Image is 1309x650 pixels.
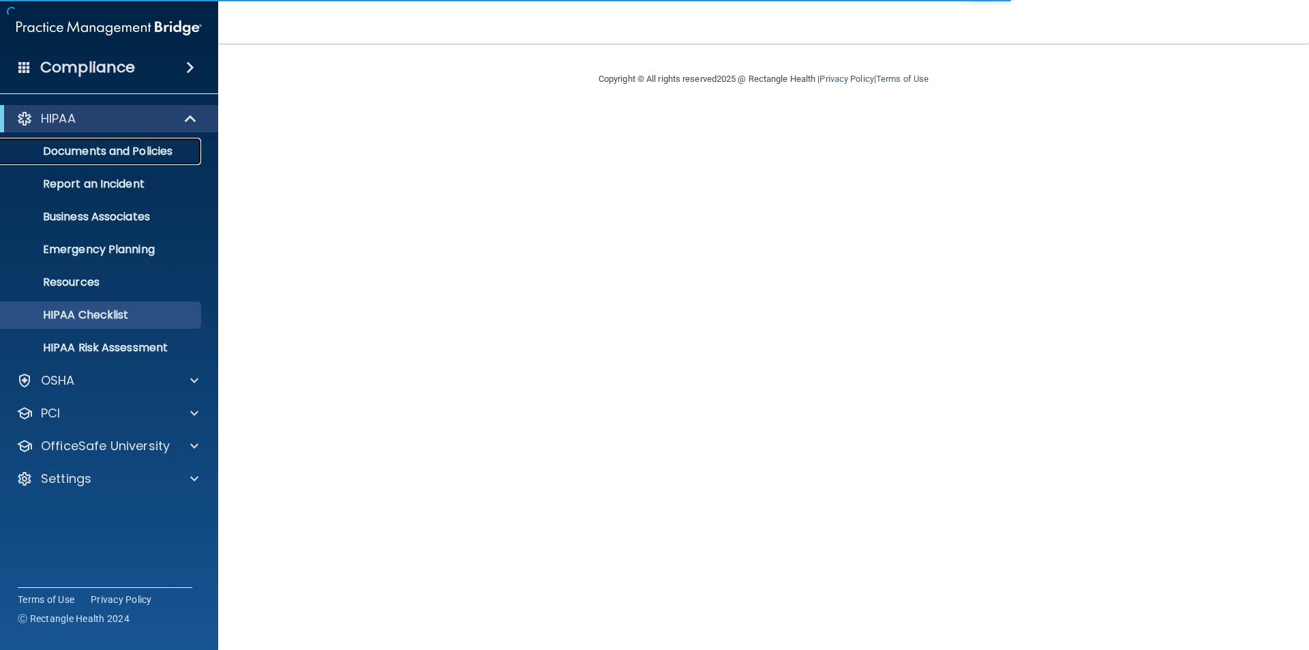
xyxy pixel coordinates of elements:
a: Terms of Use [18,593,74,606]
p: HIPAA [41,110,76,127]
h4: Compliance [40,58,135,77]
a: PCI [16,405,198,422]
p: Settings [41,471,91,487]
p: Resources [9,276,195,289]
p: OSHA [41,372,75,389]
a: Settings [16,471,198,487]
p: OfficeSafe University [41,438,170,454]
p: PCI [41,405,60,422]
a: HIPAA [16,110,198,127]
p: Emergency Planning [9,243,195,256]
p: HIPAA Risk Assessment [9,341,195,355]
a: Privacy Policy [91,593,152,606]
p: Report an Incident [9,177,195,191]
a: Terms of Use [876,74,929,84]
p: HIPAA Checklist [9,308,195,322]
a: Privacy Policy [819,74,873,84]
div: Copyright © All rights reserved 2025 @ Rectangle Health | | [515,57,1012,101]
img: PMB logo [16,14,202,42]
span: Ⓒ Rectangle Health 2024 [18,612,130,625]
p: Documents and Policies [9,145,195,158]
p: Business Associates [9,210,195,224]
a: OfficeSafe University [16,438,198,454]
a: OSHA [16,372,198,389]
